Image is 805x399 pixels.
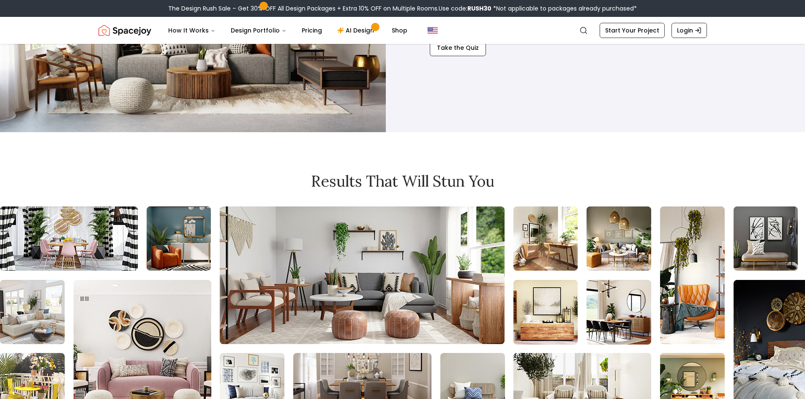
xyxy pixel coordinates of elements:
[491,4,637,13] span: *Not applicable to packages already purchased*
[430,39,486,56] button: Take the Quiz
[467,4,491,13] b: RUSH30
[428,25,438,35] img: United States
[161,22,414,39] nav: Main
[671,23,707,38] a: Login
[98,22,151,39] a: Spacejoy
[330,22,383,39] a: AI Design
[224,22,293,39] button: Design Portfolio
[385,22,414,39] a: Shop
[439,4,491,13] span: Use code:
[430,33,486,56] a: Take the Quiz
[98,173,707,190] h2: Results that will stun you
[98,22,151,39] img: Spacejoy Logo
[600,23,665,38] a: Start Your Project
[98,17,707,44] nav: Global
[168,4,637,13] div: The Design Rush Sale – Get 30% OFF All Design Packages + Extra 10% OFF on Multiple Rooms.
[295,22,329,39] a: Pricing
[161,22,222,39] button: How It Works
